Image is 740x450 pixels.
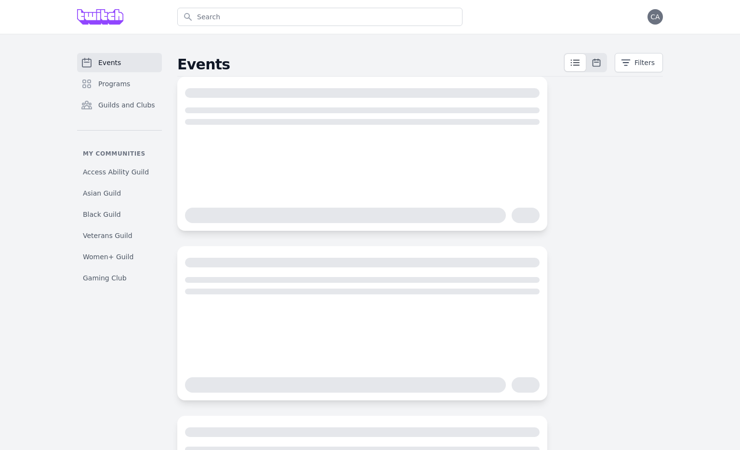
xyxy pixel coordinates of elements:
[83,188,121,198] span: Asian Guild
[98,58,121,67] span: Events
[77,150,162,158] p: My communities
[83,252,133,262] span: Women+ Guild
[77,269,162,287] a: Gaming Club
[77,248,162,265] a: Women+ Guild
[83,210,121,219] span: Black Guild
[177,56,564,73] h2: Events
[98,100,155,110] span: Guilds and Clubs
[83,167,149,177] span: Access Ability Guild
[83,273,127,283] span: Gaming Club
[77,185,162,202] a: Asian Guild
[77,227,162,244] a: Veterans Guild
[98,79,130,89] span: Programs
[77,74,162,93] a: Programs
[77,53,162,72] a: Events
[77,95,162,115] a: Guilds and Clubs
[615,53,663,72] button: Filters
[77,9,123,25] img: Grove
[77,163,162,181] a: Access Ability Guild
[77,53,162,287] nav: Sidebar
[650,13,660,20] span: CA
[647,9,663,25] button: CA
[77,206,162,223] a: Black Guild
[177,8,462,26] input: Search
[83,231,132,240] span: Veterans Guild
